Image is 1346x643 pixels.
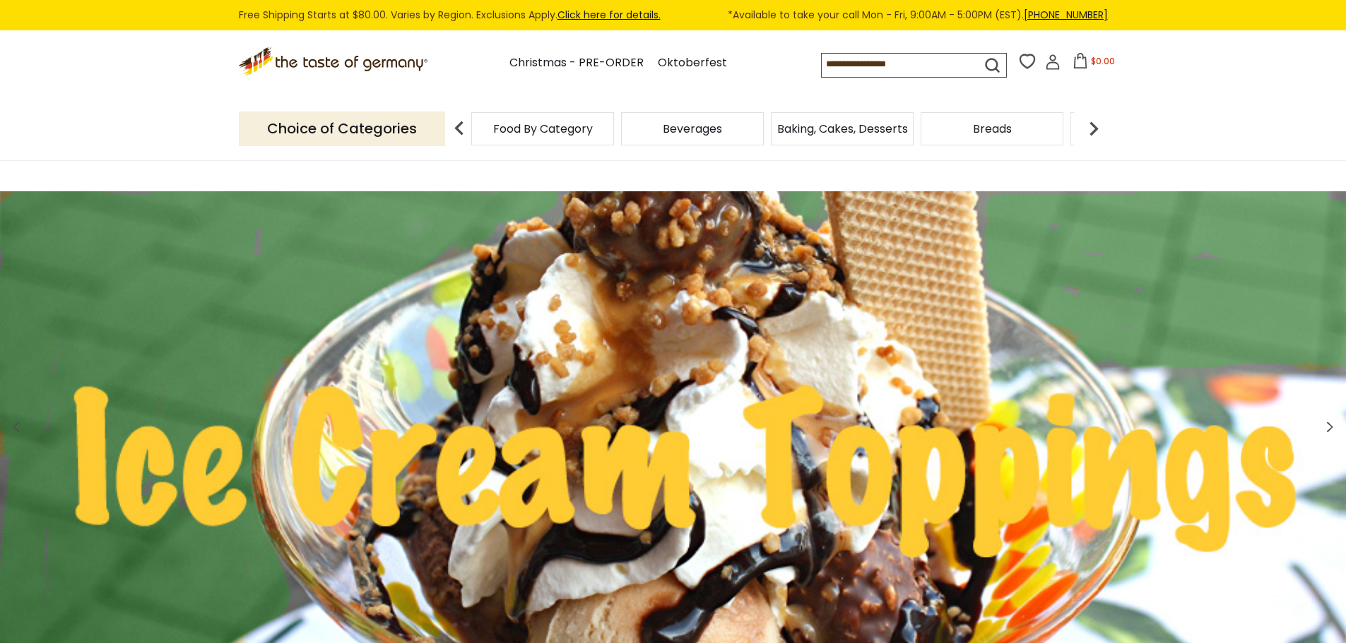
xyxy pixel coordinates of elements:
a: Christmas - PRE-ORDER [509,54,644,73]
a: Oktoberfest [658,54,727,73]
button: $0.00 [1063,53,1123,74]
div: Free Shipping Starts at $80.00. Varies by Region. Exclusions Apply. [239,7,1108,23]
a: Baking, Cakes, Desserts [777,124,908,134]
a: Food By Category [493,124,593,134]
a: Click here for details. [557,8,661,22]
a: [PHONE_NUMBER] [1024,8,1108,22]
span: *Available to take your call Mon - Fri, 9:00AM - 5:00PM (EST). [728,7,1108,23]
a: Breads [973,124,1012,134]
span: $0.00 [1091,55,1115,67]
img: next arrow [1080,114,1108,143]
p: Choice of Categories [239,112,445,146]
img: previous arrow [445,114,473,143]
a: Beverages [663,124,722,134]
